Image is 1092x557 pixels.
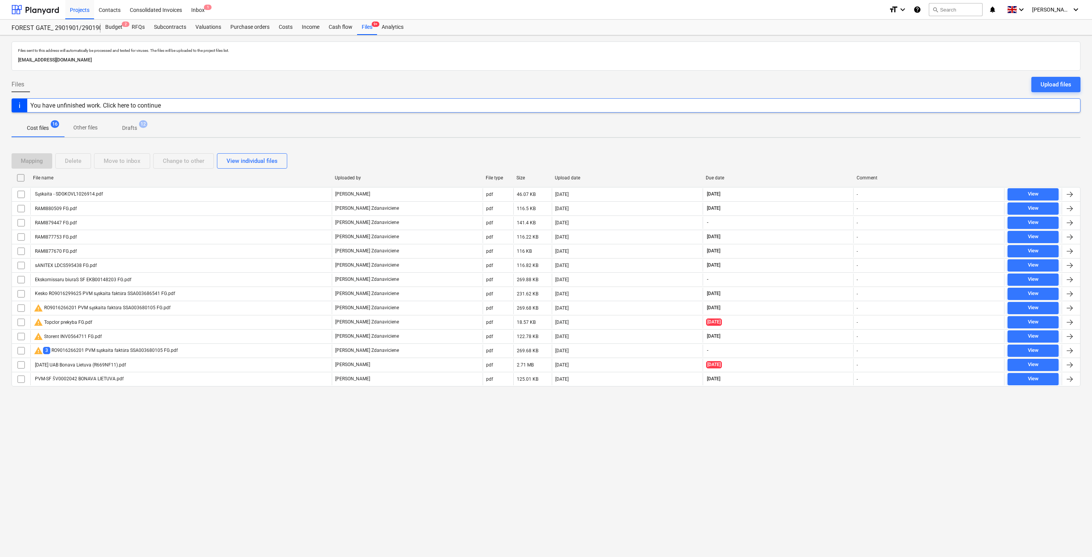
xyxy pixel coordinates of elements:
[324,20,357,35] a: Cash flow
[517,376,538,382] div: 125.01 KB
[1031,77,1080,92] button: Upload files
[486,263,493,268] div: pdf
[517,206,536,211] div: 116.5 KB
[73,124,98,132] p: Other files
[335,262,399,269] p: [PERSON_NAME] Zdanaviciene
[706,234,721,240] span: [DATE]
[335,376,370,382] p: [PERSON_NAME]
[706,333,721,340] span: [DATE]
[204,5,212,10] span: 1
[517,334,538,339] div: 122.78 KB
[486,320,493,325] div: pdf
[486,192,493,197] div: pdf
[555,249,569,254] div: [DATE]
[555,362,569,368] div: [DATE]
[34,346,178,355] div: RO9016266201 PVM sąskaita faktūra SSA003680105 FG.pdf
[34,234,77,240] div: RAMI877753 FG.pdf
[486,376,493,382] div: pdf
[486,220,493,225] div: pdf
[517,277,538,282] div: 269.88 KB
[555,192,569,197] div: [DATE]
[555,348,569,353] div: [DATE]
[335,290,399,297] p: [PERSON_NAME] Zdanaviciene
[555,291,569,297] div: [DATE]
[12,24,91,32] div: FOREST GATE_ 2901901/2901902/2901903
[857,305,858,311] div: -
[1028,375,1039,383] div: View
[1028,218,1039,227] div: View
[34,362,126,368] div: [DATE] UAB Bonava Lietuva (R669NF11).pdf
[517,291,538,297] div: 231.62 KB
[27,124,49,132] p: Cost files
[1028,318,1039,327] div: View
[51,120,59,128] span: 16
[297,20,324,35] div: Income
[34,318,92,327] div: Topclor prekyba FG.pdf
[1008,274,1059,286] button: View
[274,20,297,35] a: Costs
[517,305,538,311] div: 269.68 KB
[1008,231,1059,243] button: View
[1008,202,1059,215] button: View
[898,5,907,14] i: keyboard_arrow_down
[555,334,569,339] div: [DATE]
[706,361,722,368] span: [DATE]
[517,249,532,254] div: 116 KB
[555,206,569,211] div: [DATE]
[1028,204,1039,213] div: View
[486,175,510,181] div: File type
[857,376,858,382] div: -
[1054,520,1092,557] iframe: Chat Widget
[1008,359,1059,371] button: View
[34,303,170,313] div: RO9016266201 PVM sąskaita faktūra SSA003680105 FG.pdf
[217,153,287,169] button: View individual files
[34,191,103,197] div: Sąskaita - SDGKOVL1026914.pdf
[1032,7,1070,13] span: [PERSON_NAME]
[517,220,536,225] div: 141.4 KB
[517,192,536,197] div: 46.07 KB
[1028,275,1039,284] div: View
[857,192,858,197] div: -
[1017,5,1026,14] i: keyboard_arrow_down
[517,362,534,368] div: 2.71 MB
[34,249,77,254] div: RAMI877670 FG.pdf
[191,20,226,35] a: Valuations
[857,206,858,211] div: -
[1008,217,1059,229] button: View
[34,318,43,327] span: warning
[706,205,721,212] span: [DATE]
[335,175,480,181] div: Uploaded by
[913,5,921,14] i: Knowledge base
[1008,373,1059,385] button: View
[18,48,1074,53] p: Files sent to this address will automatically be processed and tested for viruses. The files will...
[989,5,996,14] i: notifications
[127,20,149,35] a: RFQs
[706,290,721,297] span: [DATE]
[706,318,722,326] span: [DATE]
[857,277,858,282] div: -
[1008,316,1059,328] button: View
[555,220,569,225] div: [DATE]
[517,320,536,325] div: 18.57 KB
[357,20,377,35] div: Files
[486,206,493,211] div: pdf
[226,20,274,35] div: Purchase orders
[12,80,24,89] span: Files
[857,291,858,297] div: -
[706,248,721,254] span: [DATE]
[34,277,131,282] div: Ekskomissaru biuraS SF EKB00148203 FG.pdf
[34,291,175,297] div: Kesko RO9016299625 PVM sąskaita faktūra SSA003686541 FG.pdf
[517,234,538,240] div: 116.22 KB
[122,124,137,132] p: Drafts
[1028,247,1039,255] div: View
[101,20,127,35] div: Budget
[486,362,493,368] div: pdf
[34,332,43,341] span: warning
[516,175,549,181] div: Size
[517,263,538,268] div: 116.82 KB
[555,234,569,240] div: [DATE]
